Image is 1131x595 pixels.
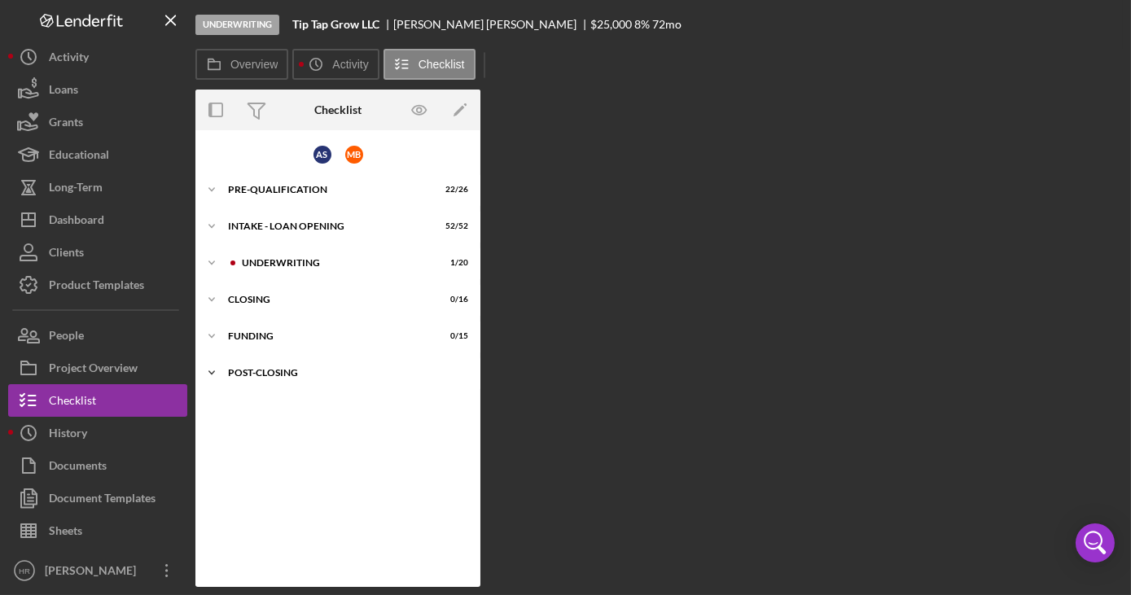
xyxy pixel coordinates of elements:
[230,58,278,71] label: Overview
[8,269,187,301] button: Product Templates
[49,41,89,77] div: Activity
[49,449,107,486] div: Documents
[8,41,187,73] button: Activity
[49,138,109,175] div: Educational
[652,18,682,31] div: 72 mo
[49,171,103,208] div: Long-Term
[8,554,187,587] button: HR[PERSON_NAME]
[228,331,427,341] div: Funding
[8,319,187,352] button: People
[292,18,379,31] b: Tip Tap Grow LLC
[228,368,460,378] div: POST-CLOSING
[590,17,632,31] span: $25,000
[419,58,465,71] label: Checklist
[49,384,96,421] div: Checklist
[439,185,468,195] div: 22 / 26
[8,417,187,449] button: History
[195,15,279,35] div: Underwriting
[19,567,30,575] text: HR
[384,49,476,80] button: Checklist
[228,295,427,304] div: CLOSING
[8,384,187,417] button: Checklist
[439,331,468,341] div: 0 / 15
[49,106,83,142] div: Grants
[8,482,187,514] button: Document Templates
[49,73,78,110] div: Loans
[439,258,468,268] div: 1 / 20
[49,514,82,551] div: Sheets
[8,514,187,547] button: Sheets
[49,203,104,240] div: Dashboard
[49,417,87,453] div: History
[8,73,187,106] button: Loans
[8,449,187,482] button: Documents
[313,146,331,164] div: A S
[49,269,144,305] div: Product Templates
[8,236,187,269] button: Clients
[228,185,427,195] div: Pre-Qualification
[41,554,147,591] div: [PERSON_NAME]
[8,171,187,203] button: Long-Term
[8,203,187,236] button: Dashboard
[8,138,187,171] button: Educational
[8,106,187,138] button: Grants
[228,221,427,231] div: INTAKE - LOAN OPENING
[345,146,363,164] div: M B
[49,319,84,356] div: People
[195,49,288,80] button: Overview
[439,221,468,231] div: 52 / 52
[49,482,156,518] div: Document Templates
[393,18,590,31] div: [PERSON_NAME] [PERSON_NAME]
[49,352,138,388] div: Project Overview
[292,49,379,80] button: Activity
[634,18,650,31] div: 8 %
[242,258,427,268] div: UNDERWRITING
[439,295,468,304] div: 0 / 16
[49,236,84,273] div: Clients
[314,103,362,116] div: Checklist
[332,58,368,71] label: Activity
[1076,523,1115,562] div: Open Intercom Messenger
[8,352,187,384] button: Project Overview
